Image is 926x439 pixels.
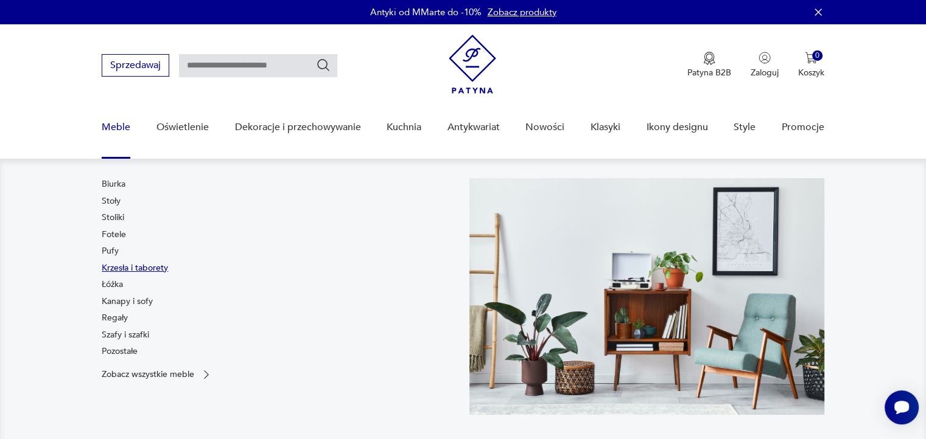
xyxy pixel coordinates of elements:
a: Ikona medaluPatyna B2B [687,52,731,78]
p: Antyki od MMarte do -10% [370,6,482,18]
a: Biurka [102,178,125,190]
a: Dekoracje i przechowywanie [234,104,360,151]
a: Nowości [525,104,564,151]
p: Patyna B2B [687,67,731,78]
p: Zaloguj [751,67,779,78]
button: Patyna B2B [687,52,731,78]
a: Klasyki [591,104,620,151]
iframe: Smartsupp widget button [885,390,919,424]
a: Promocje [782,104,824,151]
a: Kuchnia [387,104,421,151]
a: Ikony designu [646,104,707,151]
a: Stoły [102,195,121,207]
button: 0Koszyk [798,52,824,78]
a: Antykwariat [447,104,500,151]
a: Zobacz wszystkie meble [102,368,212,381]
a: Fotele [102,229,126,241]
button: Sprzedawaj [102,54,169,77]
button: Zaloguj [751,52,779,78]
a: Sprzedawaj [102,62,169,71]
img: Ikona medalu [703,52,715,65]
img: Ikona koszyka [805,52,817,64]
a: Łóżka [102,278,123,291]
img: Ikonka użytkownika [759,52,771,64]
a: Zobacz produkty [488,6,556,18]
a: Kanapy i sofy [102,296,153,308]
a: Szafy i szafki [102,329,149,341]
a: Meble [102,104,130,151]
p: Koszyk [798,67,824,78]
a: Regały [102,312,128,324]
a: Krzesła i taborety [102,262,168,274]
div: 0 [812,50,823,61]
button: Szukaj [316,58,331,72]
a: Pozostałe [102,345,138,358]
a: Stoliki [102,212,124,224]
img: Patyna - sklep z meblami i dekoracjami vintage [449,35,496,94]
a: Style [734,104,756,151]
p: Zobacz wszystkie meble [102,370,194,378]
a: Pufy [102,245,119,257]
img: 969d9116629659dbb0bd4e745da535dc.jpg [469,178,824,415]
a: Oświetlenie [156,104,209,151]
